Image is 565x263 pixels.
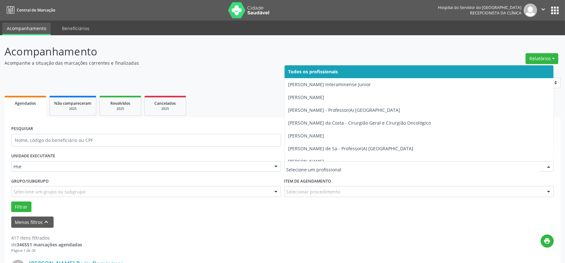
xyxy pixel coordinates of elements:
[541,234,554,248] button: print
[544,237,551,244] i: print
[438,5,521,10] div: Hospital do Servidor do [GEOGRAPHIC_DATA]
[11,217,54,228] button: Menos filtroskeyboard_arrow_up
[470,10,521,16] span: Recepcionista da clínica
[17,7,55,13] span: Central de Marcação
[4,5,55,15] a: Central de Marcação
[288,133,324,139] span: [PERSON_NAME]
[288,158,324,164] span: [PERSON_NAME]
[110,101,130,106] span: Resolvidos
[288,107,400,113] span: [PERSON_NAME] - Professor(A) [GEOGRAPHIC_DATA]
[524,4,537,17] img: img
[526,53,558,64] button: Relatórios
[13,188,85,195] span: Selecione um grupo ou subgrupo
[15,101,36,106] span: Agendados
[104,106,136,111] div: 2025
[57,23,94,34] a: Beneficiários
[284,176,331,186] label: Item de agendamento
[4,44,394,60] p: Acompanhamento
[11,241,82,248] div: de
[2,23,51,35] a: Acompanhamento
[537,4,549,17] button: 
[4,60,394,66] p: Acompanhe a situação das marcações correntes e finalizadas
[11,134,281,147] input: Nome, código do beneficiário ou CPF
[43,218,50,226] i: keyboard_arrow_up
[11,124,33,134] label: PESQUISAR
[11,151,55,161] label: UNIDADE EXECUTANTE
[288,81,371,87] span: [PERSON_NAME] Interaminense Junior
[11,234,82,241] div: 417 itens filtrados
[287,163,541,176] input: Selecione um profissional
[540,6,547,13] i: 
[288,120,431,126] span: [PERSON_NAME] da Costa - Cirurgião Geral e Cirurgião Oncológico
[287,188,340,195] span: Selecionar procedimento
[17,242,82,248] strong: 346551 marcações agendadas
[288,145,414,152] span: [PERSON_NAME] de Sa - Professor(A) [GEOGRAPHIC_DATA]
[11,248,82,253] div: Página 1 de 28
[54,106,91,111] div: 2025
[288,94,324,100] span: [PERSON_NAME]
[11,176,49,186] label: Grupo/Subgrupo
[549,5,561,16] button: apps
[149,106,181,111] div: 2025
[11,201,31,212] button: Filtrar
[13,163,268,170] span: Hse
[54,101,91,106] span: Não compareceram
[288,69,338,75] span: Todos os profissionais
[155,101,176,106] span: Cancelados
